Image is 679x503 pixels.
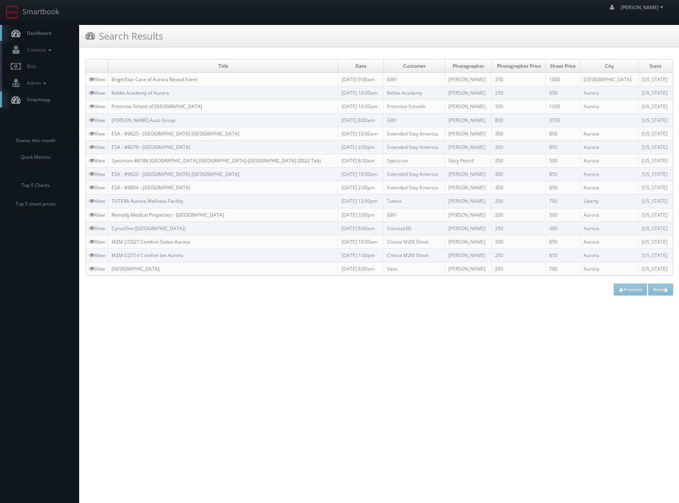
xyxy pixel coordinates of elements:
a: View [89,265,105,272]
a: View [89,225,105,232]
a: View [89,144,105,151]
a: M2M CO714 Comfort Inn Aurora [112,252,183,259]
a: ESA - #9623 - [GEOGRAPHIC_DATA] [GEOGRAPHIC_DATA] [112,130,239,137]
a: Primrose School of [GEOGRAPHIC_DATA] [112,103,202,110]
td: [DATE] 10:00am [338,86,384,100]
td: 250 [492,154,546,167]
td: [PERSON_NAME] [445,86,492,100]
td: 250 [492,86,546,100]
td: 800 [492,113,546,127]
td: 250 [492,248,546,262]
td: [PERSON_NAME] [445,127,492,140]
td: [PERSON_NAME] [445,181,492,194]
td: Shoot Price [546,59,580,73]
a: View [89,184,105,191]
a: View [89,171,105,177]
a: ESA - #9804 - [GEOGRAPHIC_DATA] [112,184,190,191]
a: ESA - #9623 - [GEOGRAPHIC_DATA] [GEOGRAPHIC_DATA] [112,171,239,177]
td: [DATE] 10:00am [338,100,384,113]
td: 300 [492,235,546,248]
td: [DATE] 8:00am [338,262,384,276]
td: [US_STATE] [638,168,673,181]
td: [DATE] 8:00am [338,221,384,235]
td: 850 [546,235,580,248]
td: 300 [492,100,546,113]
td: 200 [492,208,546,221]
td: [PERSON_NAME] [445,140,492,154]
td: 500 [546,208,580,221]
td: 1200 [546,100,580,113]
td: GBV [383,208,445,221]
td: 250 [492,194,546,208]
a: BrightStar Care of Aurora Reveal Event [112,76,197,83]
td: Date [338,59,384,73]
td: Aurora [580,127,638,140]
td: 1000 [546,73,580,86]
td: [DATE] 8:30am [338,154,384,167]
td: [US_STATE] [638,73,673,86]
td: Aurora [580,154,638,167]
td: Kiddie Academy [383,86,445,100]
td: [DATE] 9:00am [338,73,384,86]
td: 300 [492,181,546,194]
td: [PERSON_NAME] [445,168,492,181]
h3: Search Results [85,29,163,43]
td: [US_STATE] [638,208,673,221]
td: 850 [546,168,580,181]
td: [DATE] 3:00pm [338,208,384,221]
a: [GEOGRAPHIC_DATA] [112,265,159,272]
td: 300 [492,168,546,181]
td: 400 [546,221,580,235]
td: Vans [383,262,445,276]
td: [US_STATE] [638,221,673,235]
td: 200 [492,262,546,276]
td: [US_STATE] [638,127,673,140]
td: Liberty [580,194,638,208]
td: 300 [492,127,546,140]
a: CyrusOne ([GEOGRAPHIC_DATA]) [112,225,186,232]
td: Choice M2M Shoot [383,248,445,262]
a: View [89,117,105,124]
span: Bids [23,63,36,70]
a: M2M CO327 Comfort Suites Aurora [112,238,190,245]
td: 300 [492,140,546,154]
a: View [89,211,105,218]
a: View [89,130,105,137]
td: City [580,59,638,73]
td: Aurora [580,235,638,248]
a: View [89,76,105,83]
a: View [89,198,105,204]
td: Photographer [445,59,492,73]
td: [DATE] 8:00am [338,113,384,127]
a: View [89,238,105,245]
td: 850 [546,248,580,262]
td: Gery Petrof [445,154,492,167]
td: [DATE] 10:00am [338,235,384,248]
td: Tutera [383,194,445,208]
td: [DATE] 10:00am [338,127,384,140]
td: [US_STATE] [638,140,673,154]
td: [PERSON_NAME] [445,113,492,127]
td: [US_STATE] [638,100,673,113]
td: Aurora [580,248,638,262]
a: TUTERA Aurora Wellness Facility [112,198,183,204]
img: smartbook-logo.png [6,6,19,19]
td: [US_STATE] [638,113,673,127]
span: Smartmap [23,96,50,103]
span: Contacts [23,46,53,53]
a: View [89,252,105,259]
td: [DATE] 10:00am [338,168,384,181]
a: Spectrum #6186 [GEOGRAPHIC_DATA],[GEOGRAPHIC_DATA]-[GEOGRAPHIC_DATA] (2022 Tab) [112,157,321,164]
td: [PERSON_NAME] [445,208,492,221]
span: Top 5 shoot prices [15,200,56,208]
td: [US_STATE] [638,154,673,167]
td: [PERSON_NAME] [445,235,492,248]
td: [PERSON_NAME] [445,194,492,208]
td: 850 [546,127,580,140]
td: 700 [546,194,580,208]
td: 250 [492,221,546,235]
td: 3700 [546,113,580,127]
td: [US_STATE] [638,181,673,194]
td: Aurora [580,100,638,113]
td: 650 [546,86,580,100]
